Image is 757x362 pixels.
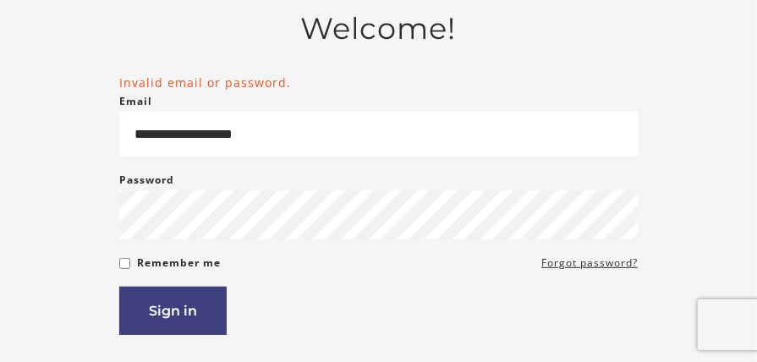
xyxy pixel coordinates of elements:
button: Sign in [119,287,227,335]
h2: Welcome! [119,11,638,47]
label: Password [119,170,174,190]
a: Forgot password? [541,253,638,273]
label: Remember me [137,253,221,273]
li: Invalid email or password. [119,74,638,91]
label: Email [119,91,152,112]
